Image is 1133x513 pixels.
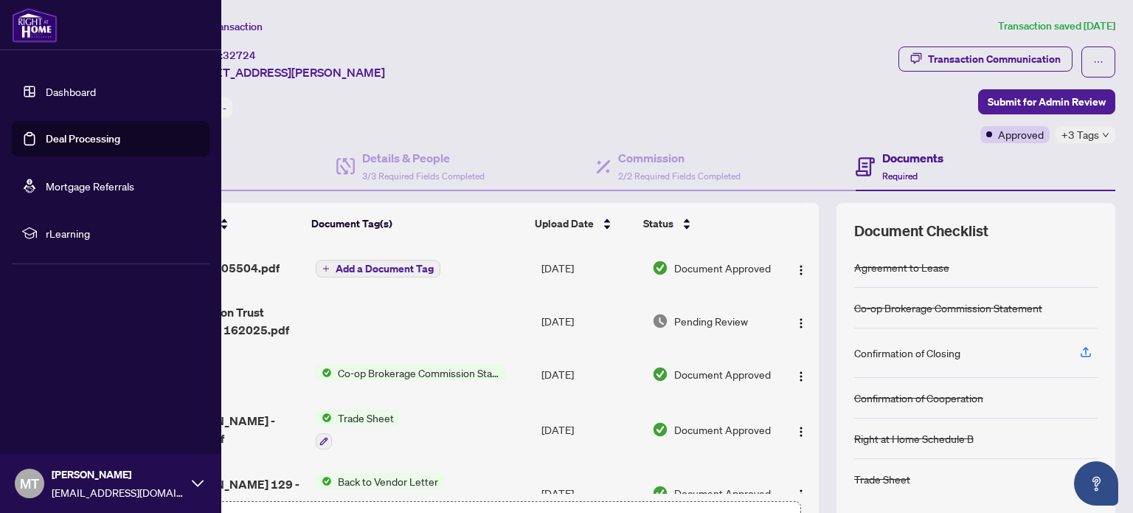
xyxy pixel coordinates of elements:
[316,410,332,426] img: Status Icon
[674,260,771,276] span: Document Approved
[854,259,949,275] div: Agreement to Lease
[1061,126,1099,143] span: +3 Tags
[316,365,507,381] button: Status IconCo-op Brokerage Commission Statement
[316,260,440,278] button: Add a Document Tag
[854,471,910,487] div: Trade Sheet
[854,430,974,447] div: Right at Home Schedule B
[535,216,594,232] span: Upload Date
[637,203,769,244] th: Status
[332,473,444,489] span: Back to Vendor Letter
[854,345,960,361] div: Confirmation of Closing
[1074,461,1118,506] button: Open asap
[536,351,646,398] td: [DATE]
[1102,131,1109,139] span: down
[618,171,741,182] span: 2/2 Required Fields Completed
[652,421,668,438] img: Document Status
[652,313,668,329] img: Document Status
[536,398,646,461] td: [DATE]
[141,303,303,339] span: New Commission Trust Account - April 162025.pdf
[674,313,748,329] span: Pending Review
[854,300,1042,316] div: Co-op Brokerage Commission Statement
[529,203,637,244] th: Upload Date
[795,489,807,500] img: Logo
[223,101,226,114] span: -
[316,410,400,450] button: Status IconTrade Sheet
[795,264,807,276] img: Logo
[618,149,741,167] h4: Commission
[795,317,807,329] img: Logo
[652,260,668,276] img: Document Status
[46,225,199,241] span: rLearning
[52,466,184,483] span: [PERSON_NAME]
[882,149,943,167] h4: Documents
[643,216,673,232] span: Status
[46,85,96,98] a: Dashboard
[789,362,813,386] button: Logo
[795,371,807,382] img: Logo
[336,264,434,274] span: Add a Document Tag
[332,410,400,426] span: Trade Sheet
[928,47,1061,71] div: Transaction Communication
[46,132,120,145] a: Deal Processing
[674,366,771,382] span: Document Approved
[789,309,813,333] button: Logo
[898,47,1073,72] button: Transaction Communication
[882,171,918,182] span: Required
[674,485,771,501] span: Document Approved
[52,484,184,500] span: [EMAIL_ADDRESS][DOMAIN_NAME]
[988,90,1106,114] span: Submit for Admin Review
[789,418,813,441] button: Logo
[46,179,134,193] a: Mortgage Referrals
[536,292,646,351] td: [DATE]
[652,485,668,501] img: Document Status
[789,256,813,280] button: Logo
[674,421,771,438] span: Document Approved
[305,203,529,244] th: Document Tag(s)
[789,481,813,505] button: Logo
[316,473,332,489] img: Status Icon
[332,365,507,381] span: Co-op Brokerage Commission Statement
[223,49,256,62] span: 32724
[20,473,39,494] span: MT
[998,18,1115,35] article: Transaction saved [DATE]
[362,149,485,167] h4: Details & People
[183,63,385,81] span: [STREET_ADDRESS][PERSON_NAME]
[652,366,668,382] img: Document Status
[141,475,303,511] span: 1081 [PERSON_NAME] 129 - BTV.pdf
[362,171,485,182] span: 3/3 Required Fields Completed
[316,259,440,278] button: Add a Document Tag
[998,126,1044,142] span: Approved
[795,426,807,438] img: Logo
[536,244,646,292] td: [DATE]
[316,473,444,513] button: Status IconBack to Vendor Letter
[854,390,983,406] div: Confirmation of Cooperation
[854,221,988,241] span: Document Checklist
[184,20,263,33] span: View Transaction
[1093,57,1103,67] span: ellipsis
[141,412,303,447] span: 1081 [PERSON_NAME] - Tradesheet.pdf
[978,89,1115,114] button: Submit for Admin Review
[316,365,332,381] img: Status Icon
[12,7,58,43] img: logo
[322,265,330,272] span: plus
